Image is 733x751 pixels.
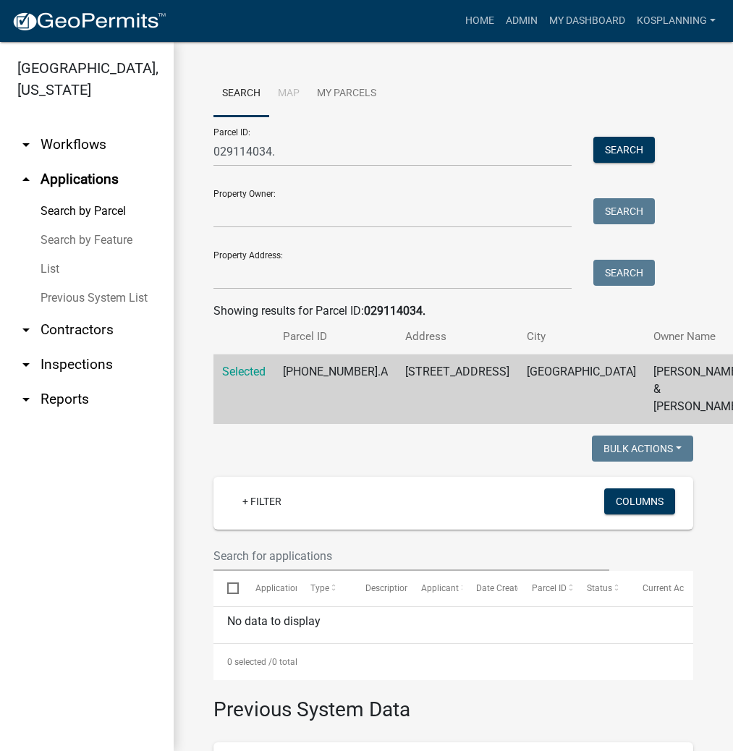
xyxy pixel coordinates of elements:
a: Admin [500,7,543,35]
td: [GEOGRAPHIC_DATA] [518,355,645,425]
div: 0 total [213,644,693,680]
a: + Filter [231,488,293,514]
datatable-header-cell: Current Activity [629,571,684,606]
i: arrow_drop_down [17,321,35,339]
a: Selected [222,365,266,378]
span: Status [587,583,612,593]
td: [STREET_ADDRESS] [397,355,518,425]
a: Search [213,71,269,117]
span: 0 selected / [227,657,272,667]
datatable-header-cell: Select [213,571,241,606]
datatable-header-cell: Status [573,571,628,606]
button: Columns [604,488,675,514]
a: My Dashboard [543,7,631,35]
datatable-header-cell: Date Created [462,571,517,606]
span: Description [365,583,410,593]
div: No data to display [213,607,693,643]
span: Current Activity [643,583,703,593]
div: Showing results for Parcel ID: [213,302,693,320]
a: kosplanning [631,7,721,35]
i: arrow_drop_up [17,171,35,188]
i: arrow_drop_down [17,136,35,153]
datatable-header-cell: Type [297,571,352,606]
span: Date Created [476,583,527,593]
strong: 029114034. [364,304,425,318]
input: Search for applications [213,541,609,571]
span: Application Number [255,583,334,593]
datatable-header-cell: Description [352,571,407,606]
a: Home [459,7,500,35]
span: Parcel ID [532,583,567,593]
th: Parcel ID [274,320,397,354]
td: [PHONE_NUMBER].A [274,355,397,425]
i: arrow_drop_down [17,356,35,373]
datatable-header-cell: Parcel ID [518,571,573,606]
button: Search [593,198,655,224]
span: Type [310,583,329,593]
th: Address [397,320,518,354]
a: My Parcels [308,71,385,117]
i: arrow_drop_down [17,391,35,408]
datatable-header-cell: Application Number [241,571,296,606]
th: City [518,320,645,354]
datatable-header-cell: Applicant [407,571,462,606]
span: Applicant [421,583,459,593]
h3: Previous System Data [213,680,693,725]
button: Search [593,137,655,163]
button: Search [593,260,655,286]
button: Bulk Actions [592,436,693,462]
